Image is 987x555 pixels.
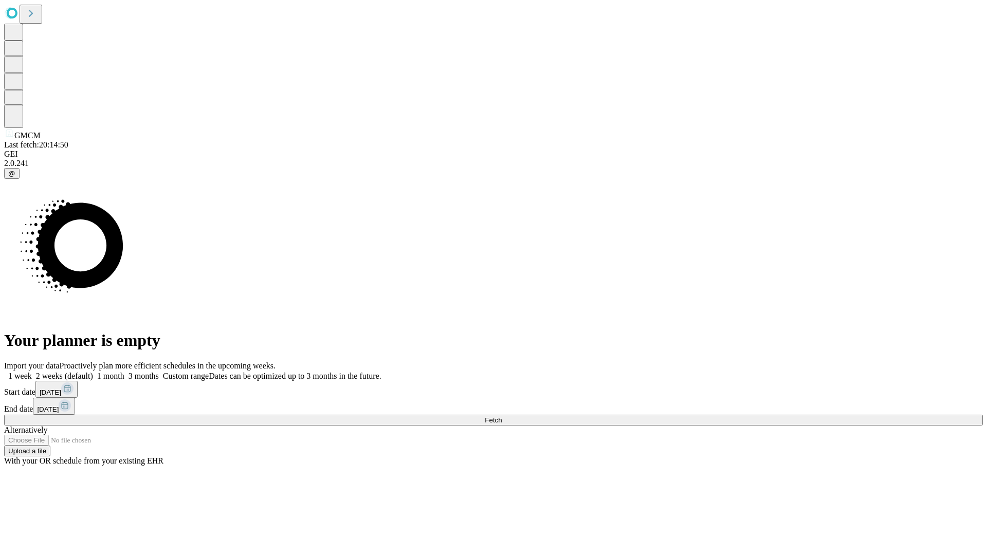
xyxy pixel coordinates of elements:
[4,415,983,425] button: Fetch
[4,331,983,350] h1: Your planner is empty
[4,398,983,415] div: End date
[8,170,15,177] span: @
[4,168,20,179] button: @
[4,159,983,168] div: 2.0.241
[33,398,75,415] button: [DATE]
[209,372,381,380] span: Dates can be optimized up to 3 months in the future.
[8,372,32,380] span: 1 week
[4,456,163,465] span: With your OR schedule from your existing EHR
[37,405,59,413] span: [DATE]
[129,372,159,380] span: 3 months
[36,372,93,380] span: 2 weeks (default)
[40,388,61,396] span: [DATE]
[163,372,209,380] span: Custom range
[4,150,983,159] div: GEI
[4,140,68,149] span: Last fetch: 20:14:50
[4,446,50,456] button: Upload a file
[4,381,983,398] div: Start date
[4,425,47,434] span: Alternatively
[97,372,124,380] span: 1 month
[60,361,276,370] span: Proactively plan more efficient schedules in the upcoming weeks.
[4,361,60,370] span: Import your data
[35,381,78,398] button: [DATE]
[14,131,41,140] span: GMCM
[485,416,502,424] span: Fetch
